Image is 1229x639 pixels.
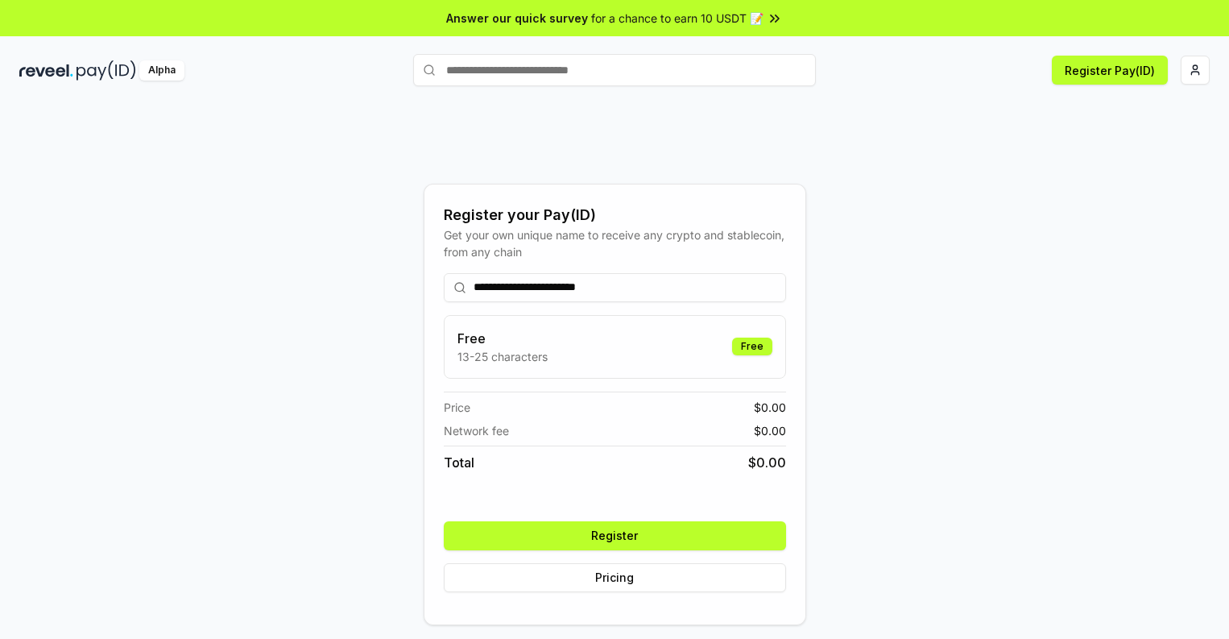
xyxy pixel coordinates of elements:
[444,521,786,550] button: Register
[444,563,786,592] button: Pricing
[77,60,136,81] img: pay_id
[444,422,509,439] span: Network fee
[754,399,786,416] span: $ 0.00
[139,60,184,81] div: Alpha
[444,226,786,260] div: Get your own unique name to receive any crypto and stablecoin, from any chain
[457,348,548,365] p: 13-25 characters
[591,10,763,27] span: for a chance to earn 10 USDT 📝
[748,453,786,472] span: $ 0.00
[754,422,786,439] span: $ 0.00
[732,338,772,355] div: Free
[457,329,548,348] h3: Free
[444,204,786,226] div: Register your Pay(ID)
[19,60,73,81] img: reveel_dark
[444,453,474,472] span: Total
[444,399,470,416] span: Price
[446,10,588,27] span: Answer our quick survey
[1052,56,1168,85] button: Register Pay(ID)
